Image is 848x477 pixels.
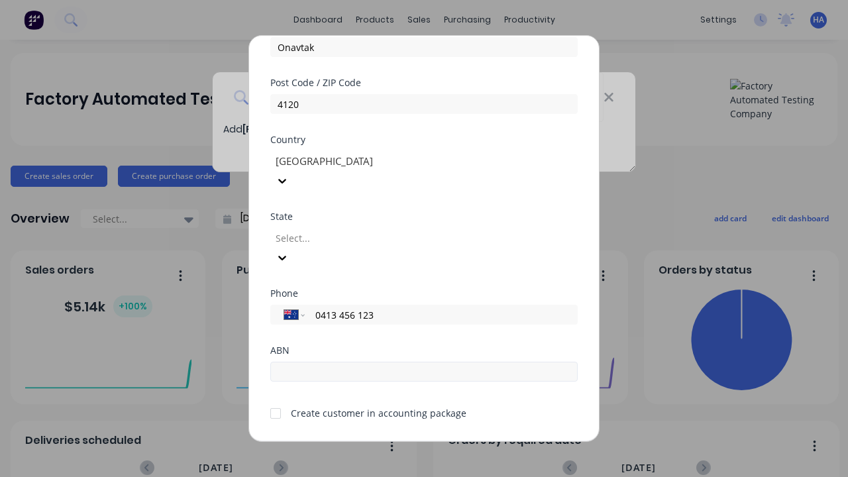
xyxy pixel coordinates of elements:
div: State [270,212,578,221]
div: Phone [270,289,578,298]
div: Post Code / ZIP Code [270,78,578,87]
div: Country [270,135,578,144]
div: Create customer in accounting package [291,406,466,420]
div: ABN [270,346,578,355]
